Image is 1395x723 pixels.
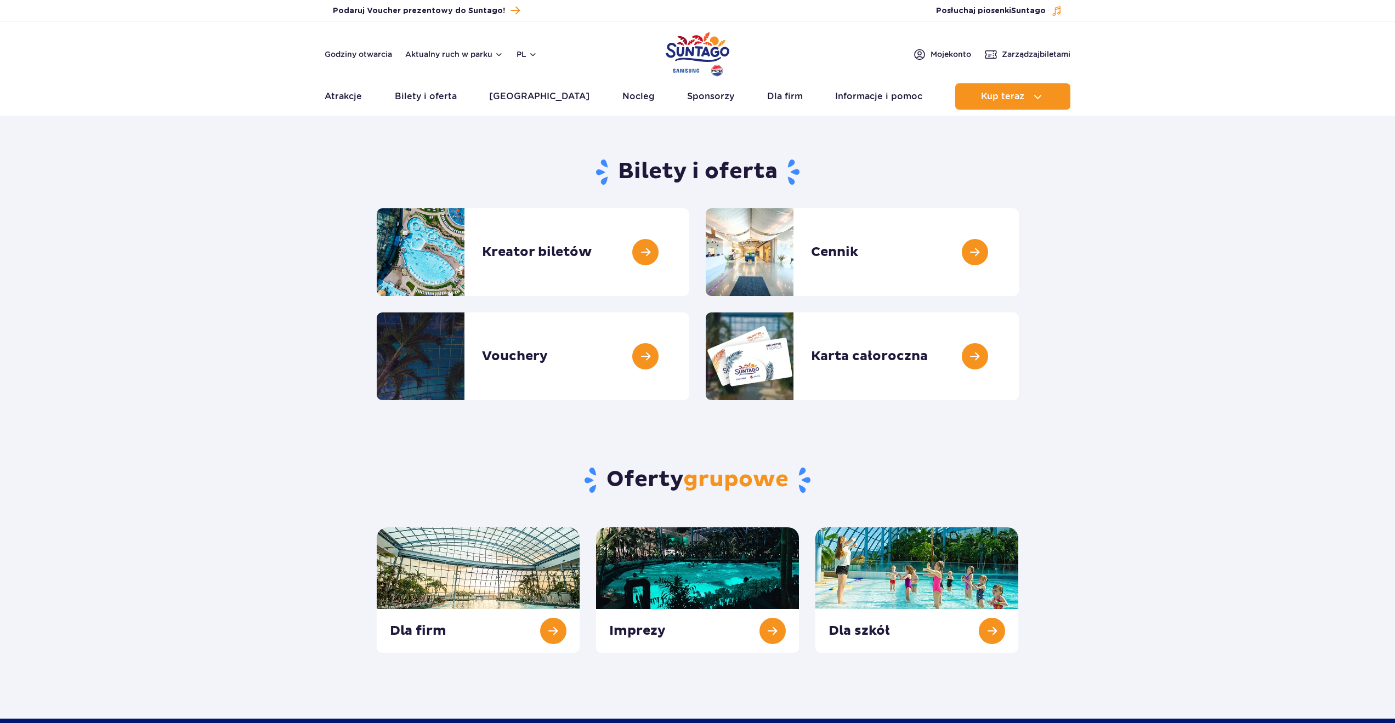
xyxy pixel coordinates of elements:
a: Podaruj Voucher prezentowy do Suntago! [333,3,520,18]
a: Dla firm [767,83,803,110]
h2: Oferty [377,466,1019,494]
button: Posłuchaj piosenkiSuntago [936,5,1062,16]
a: Park of Poland [666,27,729,78]
button: Kup teraz [955,83,1070,110]
span: Zarządzaj biletami [1002,49,1070,60]
button: Aktualny ruch w parku [405,50,503,59]
span: Moje konto [931,49,971,60]
a: Zarządzajbiletami [984,48,1070,61]
a: Informacje i pomoc [835,83,922,110]
a: [GEOGRAPHIC_DATA] [489,83,589,110]
span: Posłuchaj piosenki [936,5,1046,16]
span: Podaruj Voucher prezentowy do Suntago! [333,5,505,16]
button: pl [517,49,537,60]
h1: Bilety i oferta [377,158,1019,186]
a: Mojekonto [913,48,971,61]
a: Bilety i oferta [395,83,457,110]
span: Suntago [1011,7,1046,15]
span: grupowe [683,466,789,493]
a: Atrakcje [325,83,362,110]
a: Sponsorzy [687,83,734,110]
span: Kup teraz [981,92,1024,101]
a: Nocleg [622,83,655,110]
a: Godziny otwarcia [325,49,392,60]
